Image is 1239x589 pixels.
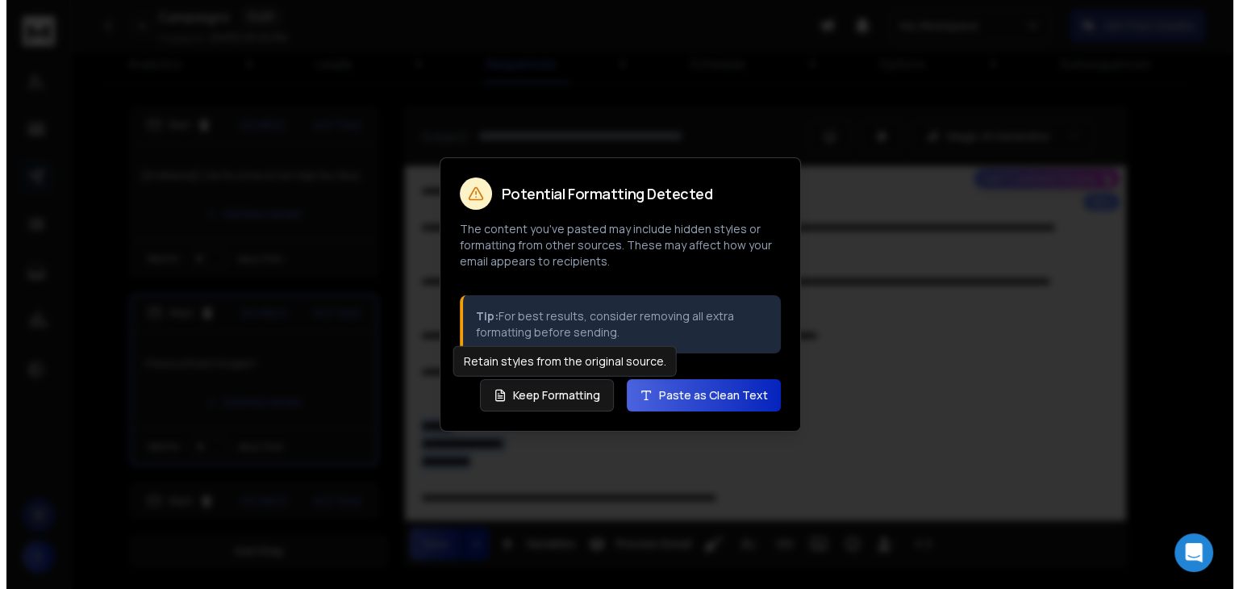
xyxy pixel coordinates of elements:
[453,221,774,269] p: The content you've pasted may include hidden styles or formatting from other sources. These may a...
[1168,533,1207,572] div: Open Intercom Messenger
[495,186,707,201] h2: Potential Formatting Detected
[473,379,607,411] button: Keep Formatting
[447,346,670,377] div: Retain styles from the original source.
[469,308,492,324] strong: Tip:
[469,308,761,340] p: For best results, consider removing all extra formatting before sending.
[620,379,774,411] button: Paste as Clean Text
